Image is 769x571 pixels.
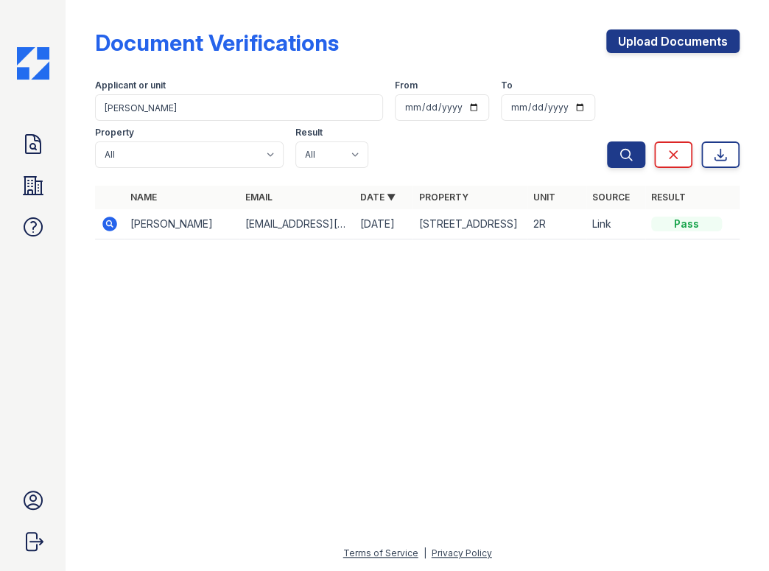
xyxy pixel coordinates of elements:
td: [EMAIL_ADDRESS][DOMAIN_NAME] [239,209,354,239]
a: Result [651,192,686,203]
a: Date ▼ [359,192,395,203]
label: Result [295,127,323,139]
img: CE_Icon_Blue-c292c112584629df590d857e76928e9f676e5b41ef8f769ba2f05ee15b207248.png [17,47,49,80]
td: 2R [527,209,586,239]
a: Source [592,192,630,203]
a: Unit [533,192,555,203]
a: Upload Documents [606,29,740,53]
a: Property [418,192,468,203]
td: [DATE] [354,209,412,239]
a: Terms of Service [343,547,418,558]
td: [PERSON_NAME] [124,209,239,239]
a: Privacy Policy [432,547,492,558]
label: Property [95,127,134,139]
label: Applicant or unit [95,80,166,91]
td: Link [586,209,645,239]
div: Pass [651,217,722,231]
div: Document Verifications [95,29,339,56]
td: [STREET_ADDRESS] [412,209,527,239]
a: Name [130,192,157,203]
input: Search by name, email, or unit number [95,94,383,121]
label: To [501,80,513,91]
div: | [424,547,426,558]
label: From [395,80,418,91]
a: Email [245,192,273,203]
